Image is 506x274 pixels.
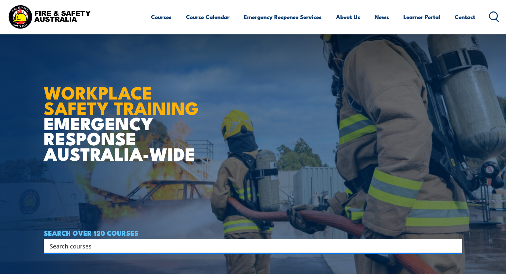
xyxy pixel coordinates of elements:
a: About Us [336,8,360,26]
h4: SEARCH OVER 120 COURSES [44,229,462,236]
button: Search magnifier button [451,241,460,250]
input: Search input [50,241,448,251]
a: Course Calendar [186,8,229,26]
form: Search form [51,241,449,250]
a: Courses [151,8,172,26]
a: Emergency Response Services [244,8,322,26]
a: Contact [455,8,475,26]
a: Learner Portal [403,8,440,26]
h1: EMERGENCY RESPONSE AUSTRALIA-WIDE [44,68,204,161]
a: News [375,8,389,26]
strong: WORKPLACE SAFETY TRAINING [44,78,199,121]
